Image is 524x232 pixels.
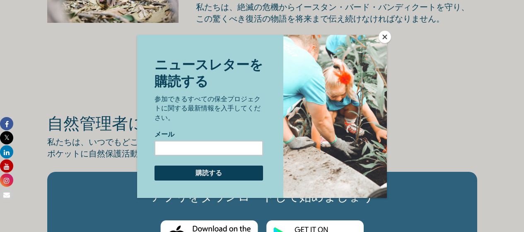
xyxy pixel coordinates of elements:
[17,96,37,103] font: メール
[17,22,126,54] font: ニュースレターを購読する
[17,131,126,146] input: 購読する
[9,47,515,62] button: 購読する
[17,61,123,86] font: 参加できるすべての保全プロジェクトに関する最新情報を入手してください。
[9,34,227,41] font: 参加できるすべての保全プロジェクトに関する最新情報を入手してください。
[251,52,273,58] font: 購読する
[9,10,142,22] font: ニュースレターを購読する
[379,31,391,43] button: 近い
